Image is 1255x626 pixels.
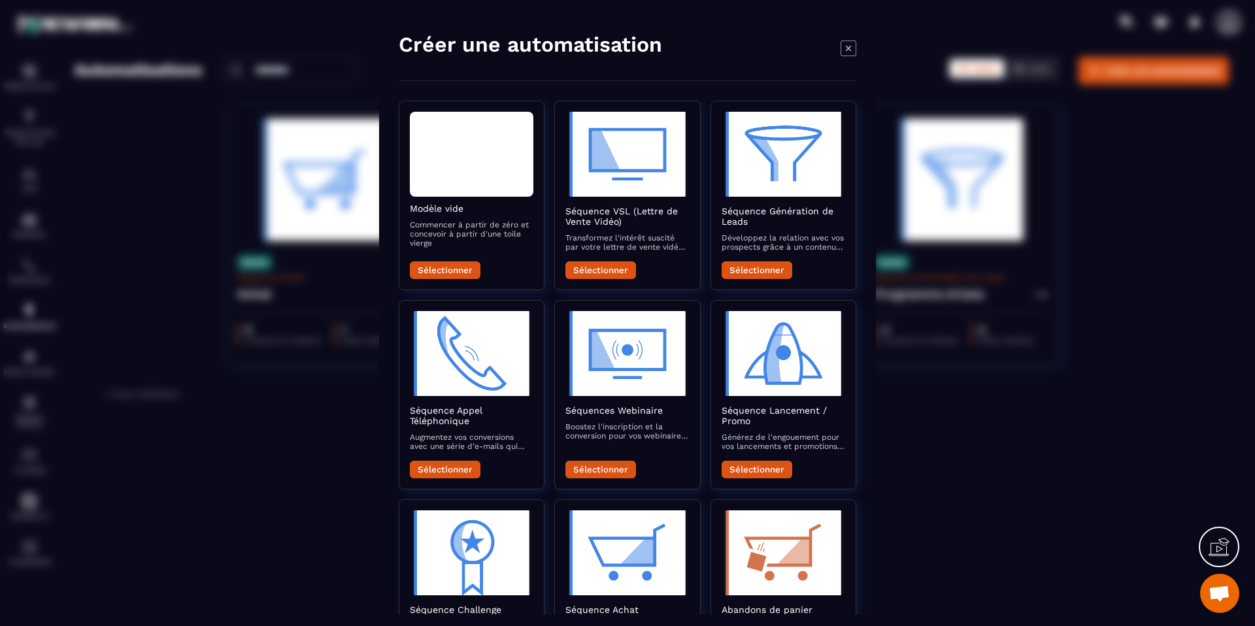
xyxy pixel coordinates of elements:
button: Sélectionner [565,461,636,478]
button: Sélectionner [565,261,636,279]
p: Développez la relation avec vos prospects grâce à un contenu attractif qui les accompagne vers la... [722,233,845,252]
img: automation-objective-icon [722,112,845,197]
p: Augmentez vos conversions avec une série d’e-mails qui préparent et suivent vos appels commerciaux [410,433,533,451]
button: Sélectionner [410,261,480,279]
h2: Séquence Challenge [410,604,533,615]
img: automation-objective-icon [565,311,689,396]
h2: Séquences Webinaire [565,405,689,416]
p: Transformez l'intérêt suscité par votre lettre de vente vidéo en actions concrètes avec des e-mai... [565,233,689,252]
p: Générez de l'engouement pour vos lancements et promotions avec une séquence d’e-mails captivante ... [722,433,845,451]
img: automation-objective-icon [722,311,845,396]
img: automation-objective-icon [565,510,689,595]
button: Sélectionner [722,461,792,478]
h2: Séquence Appel Téléphonique [410,405,533,426]
h2: Séquence Génération de Leads [722,206,845,227]
button: Sélectionner [722,261,792,279]
img: automation-objective-icon [565,112,689,197]
p: Commencer à partir de zéro et concevoir à partir d'une toile vierge [410,220,533,248]
img: automation-objective-icon [410,510,533,595]
button: Sélectionner [410,461,480,478]
p: Boostez l'inscription et la conversion pour vos webinaires avec des e-mails qui informent, rappel... [565,422,689,440]
img: automation-objective-icon [722,510,845,595]
h2: Séquence Lancement / Promo [722,405,845,426]
div: Ouvrir le chat [1200,574,1239,613]
h2: Séquence Achat [565,604,689,615]
h4: Créer une automatisation [399,31,662,58]
img: automation-objective-icon [410,311,533,396]
h2: Séquence VSL (Lettre de Vente Vidéo) [565,206,689,227]
h2: Abandons de panier [722,604,845,615]
h2: Modèle vide [410,203,533,214]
